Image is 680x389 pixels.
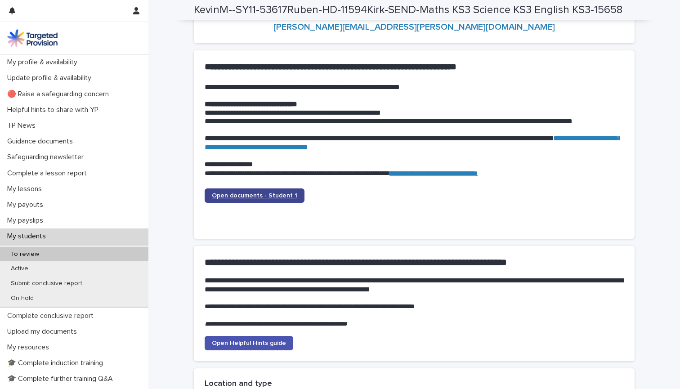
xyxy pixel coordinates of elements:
h2: Location and type [205,379,272,389]
p: Update profile & availability [4,74,98,82]
p: TP News [4,121,43,130]
p: My payslips [4,216,50,225]
span: Open documents - Student 1 [212,192,297,199]
p: On hold [4,295,41,302]
p: 🔴 Raise a safeguarding concern [4,90,116,98]
p: Complete a lesson report [4,169,94,178]
p: Helpful hints to share with YP [4,106,106,114]
p: Active [4,265,36,273]
p: Submit conclusive report [4,280,89,287]
p: My payouts [4,201,50,209]
p: My profile & availability [4,58,85,67]
p: Safeguarding newsletter [4,153,91,161]
p: 🎓 Complete induction training [4,359,110,367]
p: Complete conclusive report [4,312,101,320]
p: Guidance documents [4,137,80,146]
p: To review [4,250,46,258]
p: My lessons [4,185,49,193]
h2: KevinM--SY11-53617Ruben-HD-11594Kirk-SEND-Maths KS3 Science KS3 English KS3-15658 [194,4,622,17]
p: Upload my documents [4,327,84,336]
a: Open documents - Student 1 [205,188,304,203]
p: My students [4,232,53,241]
p: My resources [4,343,56,352]
span: Open Helpful Hints guide [212,340,286,346]
a: Open Helpful Hints guide [205,336,293,350]
p: 🎓 Complete further training Q&A [4,375,120,383]
img: M5nRWzHhSzIhMunXDL62 [7,29,58,47]
a: [PERSON_NAME][EMAIL_ADDRESS][PERSON_NAME][DOMAIN_NAME] [273,22,555,31]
